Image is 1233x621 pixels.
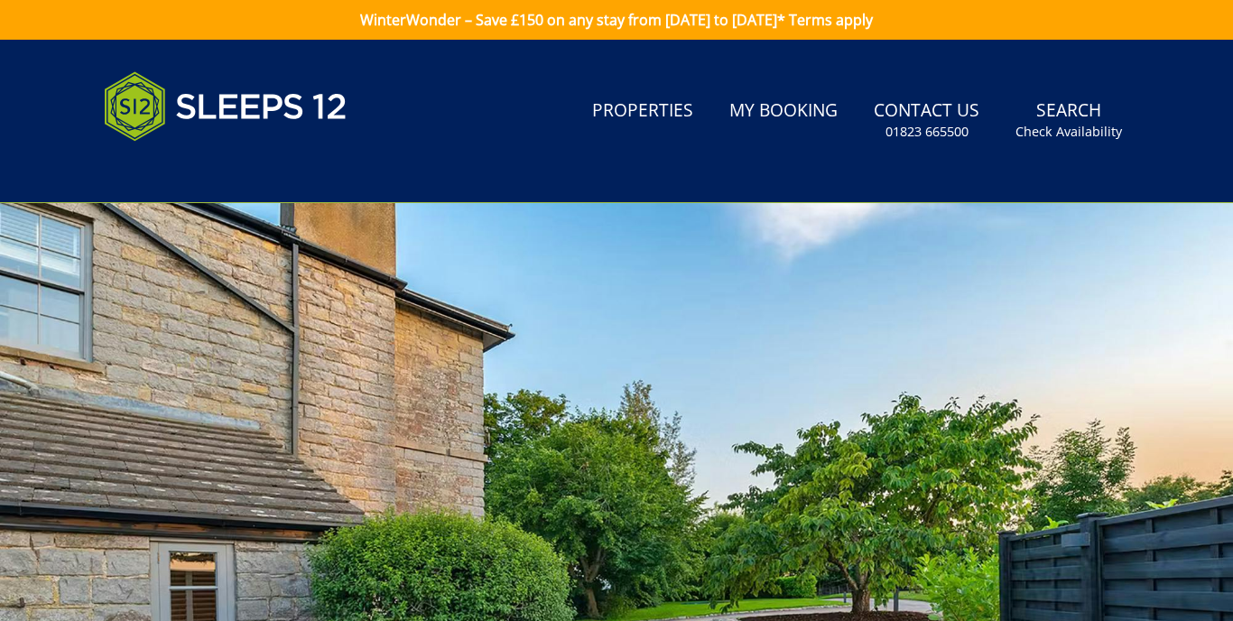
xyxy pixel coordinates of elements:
iframe: Customer reviews powered by Trustpilot [95,162,284,178]
a: My Booking [722,91,845,132]
a: Contact Us01823 665500 [867,91,987,150]
small: 01823 665500 [885,123,969,141]
small: Check Availability [1015,123,1122,141]
img: Sleeps 12 [104,61,348,152]
a: Properties [585,91,700,132]
a: SearchCheck Availability [1008,91,1129,150]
